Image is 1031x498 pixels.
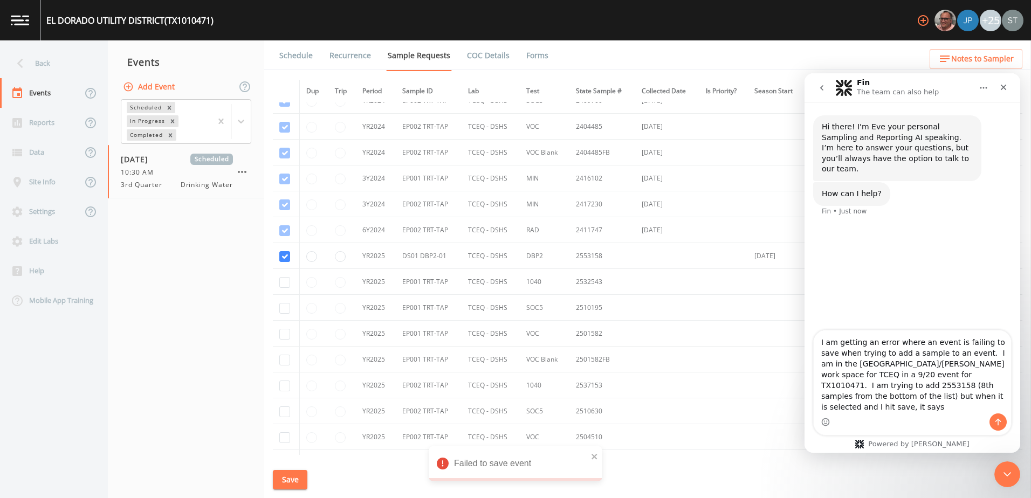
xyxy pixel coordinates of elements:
[356,347,396,372] td: YR2025
[951,52,1014,66] span: Notes to Sampler
[462,372,520,398] td: TCEQ - DSHS
[356,140,396,165] td: YR2024
[569,321,635,347] td: 2501582
[396,295,462,321] td: EP001 TRT-TAP
[520,269,569,295] td: 1040
[569,191,635,217] td: 2417230
[356,114,396,140] td: YR2024
[356,372,396,398] td: YR2025
[127,115,167,127] div: In Progress
[805,73,1020,453] iframe: Intercom live chat
[635,114,699,140] td: [DATE]
[748,243,805,269] td: [DATE]
[520,398,569,424] td: SOC5
[429,446,602,481] div: Failed to save event
[994,461,1020,487] iframe: Intercom live chat
[520,243,569,269] td: DBP2
[164,129,176,141] div: Remove Completed
[278,40,314,71] a: Schedule
[108,145,264,199] a: [DATE]Scheduled10:30 AM3rd QuarterDrinking Water
[569,140,635,165] td: 2404485FB
[748,80,805,103] th: Season Start
[1002,10,1023,31] img: 8315ae1e0460c39f28dd315f8b59d613
[520,372,569,398] td: 1040
[396,450,462,476] td: EP002 TRT-TAP
[300,80,328,103] th: Dup
[462,424,520,450] td: TCEQ - DSHS
[635,217,699,243] td: [DATE]
[356,191,396,217] td: 3Y2024
[386,40,452,71] a: Sample Requests
[957,10,979,31] div: Joshua gere Paul
[934,10,957,31] div: Mike Franklin
[520,347,569,372] td: VOC Blank
[396,372,462,398] td: EP002 TRT-TAP
[462,80,520,103] th: Lab
[520,80,569,103] th: Test
[356,165,396,191] td: 3Y2024
[462,295,520,321] td: TCEQ - DSHS
[462,398,520,424] td: TCEQ - DSHS
[980,10,1001,31] div: +25
[520,165,569,191] td: MIN
[108,49,264,75] div: Events
[396,269,462,295] td: EP001 TRT-TAP
[396,217,462,243] td: EP002 TRT-TAP
[934,10,956,31] img: e2d790fa78825a4bb76dcb6ab311d44c
[356,295,396,321] td: YR2025
[569,295,635,321] td: 2510195
[181,180,233,190] span: Drinking Water
[462,140,520,165] td: TCEQ - DSHS
[121,180,169,190] span: 3rd Quarter
[569,165,635,191] td: 2416102
[396,191,462,217] td: EP002 TRT-TAP
[396,398,462,424] td: EP002 TRT-TAP
[462,114,520,140] td: TCEQ - DSHS
[569,269,635,295] td: 2532543
[930,49,1022,69] button: Notes to Sampler
[121,154,156,165] span: [DATE]
[356,243,396,269] td: YR2025
[356,321,396,347] td: YR2025
[121,77,179,97] button: Add Event
[462,243,520,269] td: TCEQ - DSHS
[569,80,635,103] th: State Sample #
[127,102,163,113] div: Scheduled
[356,269,396,295] td: YR2025
[356,80,396,103] th: Period
[569,243,635,269] td: 2553158
[520,424,569,450] td: VOC
[591,449,599,462] button: close
[462,321,520,347] td: TCEQ - DSHS
[525,40,550,71] a: Forms
[569,398,635,424] td: 2510630
[396,424,462,450] td: EP002 TRT-TAP
[273,470,307,490] button: Save
[356,398,396,424] td: YR2025
[699,80,748,103] th: Is Priority?
[11,15,29,25] img: logo
[569,347,635,372] td: 2501582FB
[167,115,178,127] div: Remove In Progress
[396,347,462,372] td: EP001 TRT-TAP
[328,40,373,71] a: Recurrence
[520,217,569,243] td: RAD
[462,191,520,217] td: TCEQ - DSHS
[520,114,569,140] td: VOC
[465,40,511,71] a: COC Details
[328,80,356,103] th: Trip
[520,321,569,347] td: VOC
[190,154,233,165] span: Scheduled
[163,102,175,113] div: Remove Scheduled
